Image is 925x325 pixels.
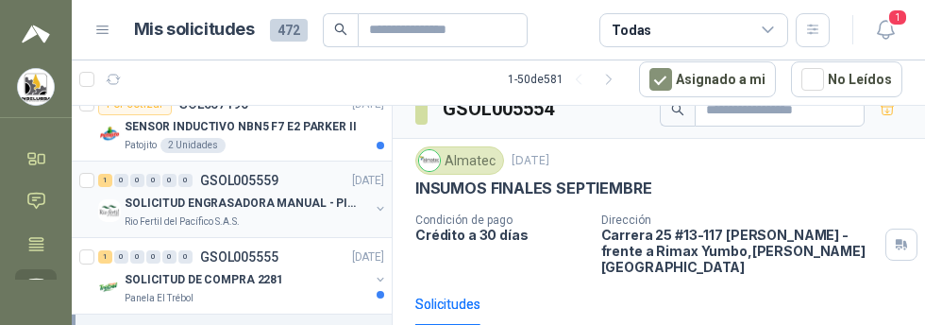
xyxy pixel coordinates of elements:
[125,138,157,153] p: Patojito
[178,250,193,264] div: 0
[160,138,226,153] div: 2 Unidades
[125,214,240,230] p: Rio Fertil del Pacífico S.A.S.
[179,97,248,111] p: SOL057196
[125,291,193,306] p: Panela El Trébol
[352,248,384,266] p: [DATE]
[270,19,308,42] span: 472
[200,174,278,187] p: GSOL005559
[22,23,50,45] img: Logo peakr
[98,276,121,299] img: Company Logo
[98,199,121,222] img: Company Logo
[415,179,651,198] p: INSUMOS FINALES SEPTIEMBRE
[146,250,160,264] div: 0
[98,246,388,306] a: 1 0 0 0 0 0 GSOL005555[DATE] Company LogoSOLICITUD DE COMPRA 2281Panela El Trébol
[130,174,144,187] div: 0
[415,294,480,315] div: Solicitudes
[334,23,347,36] span: search
[178,174,193,187] div: 0
[125,118,357,136] p: SENSOR INDUCTIVO NBN5 F7 E2 PARKER II
[18,69,54,105] img: Company Logo
[639,61,776,97] button: Asignado a mi
[415,227,586,243] p: Crédito a 30 días
[868,13,902,47] button: 1
[162,174,177,187] div: 0
[114,250,128,264] div: 0
[130,250,144,264] div: 0
[612,20,651,41] div: Todas
[415,214,586,227] p: Condición de pago
[72,85,392,162] a: Por cotizarSOL057196[DATE] Company LogoSENSOR INDUCTIVO NBN5 F7 E2 PARKER IIPatojito2 Unidades
[98,123,121,145] img: Company Logo
[134,16,255,43] h1: Mis solicitudes
[512,152,549,170] p: [DATE]
[352,172,384,190] p: [DATE]
[162,250,177,264] div: 0
[887,9,908,26] span: 1
[200,250,278,264] p: GSOL005555
[125,195,360,213] p: SOLICITUD ENGRASADORA MANUAL - PICHINDE
[601,214,878,227] p: Dirección
[125,271,283,289] p: SOLICITUD DE COMPRA 2281
[98,169,388,230] a: 1 0 0 0 0 0 GSOL005559[DATE] Company LogoSOLICITUD ENGRASADORA MANUAL - PICHINDERio Fertil del Pa...
[443,94,557,124] h3: GSOL005554
[415,146,504,175] div: Almatec
[508,64,624,94] div: 1 - 50 de 581
[671,103,684,116] span: search
[114,174,128,187] div: 0
[791,61,902,97] button: No Leídos
[419,150,440,171] img: Company Logo
[98,250,112,264] div: 1
[146,174,160,187] div: 0
[98,174,112,187] div: 1
[601,227,878,275] p: Carrera 25 #13-117 [PERSON_NAME] - frente a Rimax Yumbo , [PERSON_NAME][GEOGRAPHIC_DATA]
